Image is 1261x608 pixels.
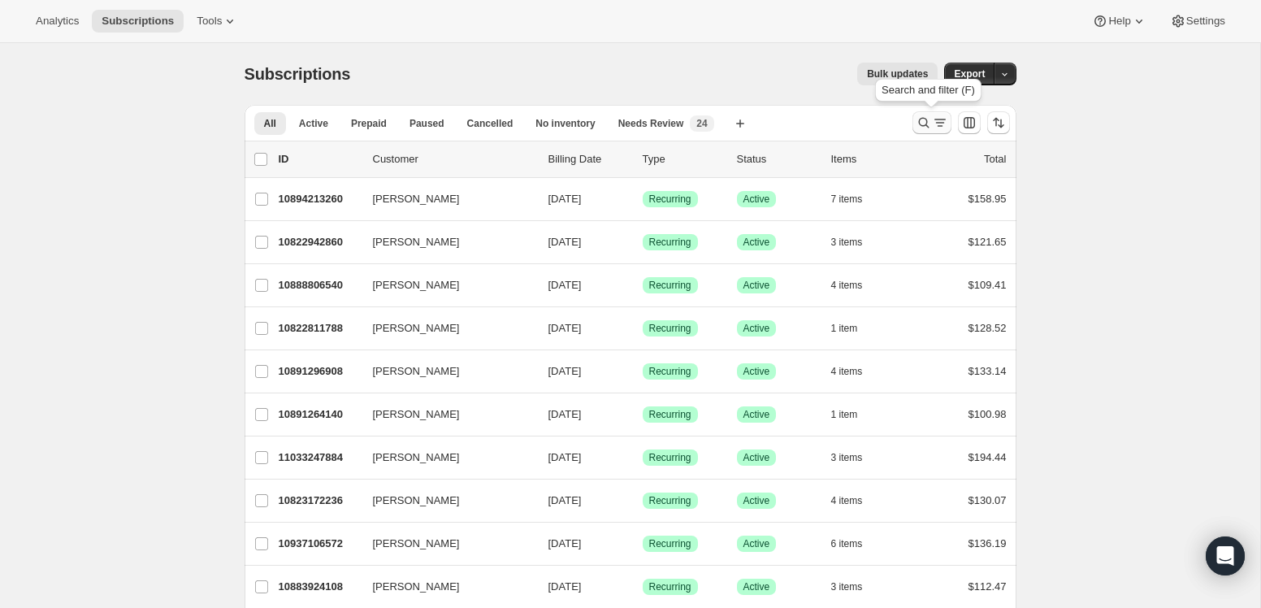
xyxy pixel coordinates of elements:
[36,15,79,28] span: Analytics
[831,317,876,340] button: 1 item
[831,365,863,378] span: 4 items
[831,580,863,593] span: 3 items
[548,451,582,463] span: [DATE]
[363,229,526,255] button: [PERSON_NAME]
[279,532,1007,555] div: 10937106572[PERSON_NAME][DATE]SuccessRecurringSuccessActive6 items$136.19
[743,279,770,292] span: Active
[737,151,818,167] p: Status
[649,451,691,464] span: Recurring
[363,315,526,341] button: [PERSON_NAME]
[363,445,526,471] button: [PERSON_NAME]
[467,117,513,130] span: Cancelled
[831,279,863,292] span: 4 items
[831,188,881,211] button: 7 items
[743,537,770,550] span: Active
[548,365,582,377] span: [DATE]
[351,117,387,130] span: Prepaid
[279,191,360,207] p: 10894213260
[968,322,1007,334] span: $128.52
[1108,15,1130,28] span: Help
[373,277,460,293] span: [PERSON_NAME]
[743,365,770,378] span: Active
[968,279,1007,291] span: $109.41
[548,236,582,248] span: [DATE]
[548,151,630,167] p: Billing Date
[727,112,753,135] button: Create new view
[831,193,863,206] span: 7 items
[279,317,1007,340] div: 10822811788[PERSON_NAME][DATE]SuccessRecurringSuccessActive1 item$128.52
[26,10,89,33] button: Analytics
[409,117,444,130] span: Paused
[984,151,1006,167] p: Total
[857,63,938,85] button: Bulk updates
[743,494,770,507] span: Active
[373,579,460,595] span: [PERSON_NAME]
[279,406,360,423] p: 10891264140
[279,403,1007,426] div: 10891264140[PERSON_NAME][DATE]SuccessRecurringSuccessActive1 item$100.98
[279,489,1007,512] div: 10823172236[PERSON_NAME][DATE]SuccessRecurringSuccessActive4 items$130.07
[649,408,691,421] span: Recurring
[373,320,460,337] span: [PERSON_NAME]
[743,408,770,421] span: Active
[867,67,928,80] span: Bulk updates
[968,365,1007,377] span: $133.14
[299,117,328,130] span: Active
[363,531,526,557] button: [PERSON_NAME]
[363,186,526,212] button: [PERSON_NAME]
[968,537,1007,549] span: $136.19
[831,446,881,469] button: 3 items
[373,151,535,167] p: Customer
[548,322,582,334] span: [DATE]
[363,574,526,600] button: [PERSON_NAME]
[373,234,460,250] span: [PERSON_NAME]
[831,489,881,512] button: 4 items
[649,236,691,249] span: Recurring
[279,188,1007,211] div: 10894213260[PERSON_NAME][DATE]SuccessRecurringSuccessActive7 items$158.95
[649,580,691,593] span: Recurring
[743,236,770,249] span: Active
[1186,15,1225,28] span: Settings
[363,272,526,298] button: [PERSON_NAME]
[264,117,276,130] span: All
[548,408,582,420] span: [DATE]
[968,494,1007,506] span: $130.07
[831,360,881,383] button: 4 items
[831,451,863,464] span: 3 items
[968,193,1007,205] span: $158.95
[279,536,360,552] p: 10937106572
[649,279,691,292] span: Recurring
[92,10,184,33] button: Subscriptions
[968,236,1007,248] span: $121.65
[279,575,1007,598] div: 10883924108[PERSON_NAME][DATE]SuccessRecurringSuccessActive3 items$112.47
[618,117,684,130] span: Needs Review
[831,408,858,421] span: 1 item
[831,532,881,555] button: 6 items
[954,67,985,80] span: Export
[831,322,858,335] span: 1 item
[363,402,526,428] button: [PERSON_NAME]
[279,493,360,509] p: 10823172236
[373,449,460,466] span: [PERSON_NAME]
[968,580,1007,593] span: $112.47
[535,117,595,130] span: No inventory
[643,151,724,167] div: Type
[968,451,1007,463] span: $194.44
[373,406,460,423] span: [PERSON_NAME]
[373,363,460,380] span: [PERSON_NAME]
[102,15,174,28] span: Subscriptions
[831,537,863,550] span: 6 items
[649,537,691,550] span: Recurring
[831,403,876,426] button: 1 item
[649,365,691,378] span: Recurring
[279,363,360,380] p: 10891296908
[831,575,881,598] button: 3 items
[831,274,881,297] button: 4 items
[987,111,1010,134] button: Sort the results
[968,408,1007,420] span: $100.98
[363,358,526,384] button: [PERSON_NAME]
[373,536,460,552] span: [PERSON_NAME]
[279,234,360,250] p: 10822942860
[279,446,1007,469] div: 11033247884[PERSON_NAME][DATE]SuccessRecurringSuccessActive3 items$194.44
[245,65,351,83] span: Subscriptions
[743,580,770,593] span: Active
